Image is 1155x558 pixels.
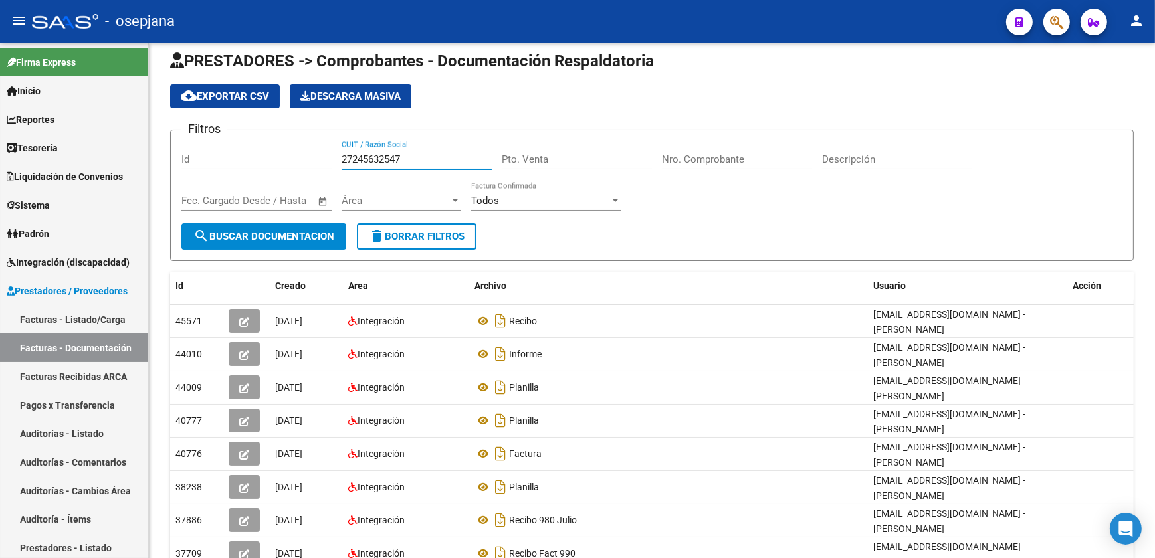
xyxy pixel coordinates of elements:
input: Fecha fin [247,195,312,207]
span: [DATE] [275,382,302,393]
span: Integración [358,349,405,359]
span: - osepjana [105,7,175,36]
span: [EMAIL_ADDRESS][DOMAIN_NAME] - [PERSON_NAME] [873,409,1025,434]
i: Descargar documento [492,410,509,431]
span: 44009 [175,382,202,393]
span: Planilla [509,482,539,492]
mat-icon: person [1128,13,1144,29]
datatable-header-cell: Usuario [868,272,1067,300]
span: [DATE] [275,316,302,326]
span: Reportes [7,112,54,127]
button: Buscar Documentacion [181,223,346,250]
span: Integración [358,448,405,459]
span: Tesorería [7,141,58,155]
datatable-header-cell: Archivo [469,272,868,300]
mat-icon: delete [369,228,385,244]
span: PRESTADORES -> Comprobantes - Documentación Respaldatoria [170,52,654,70]
mat-icon: menu [11,13,27,29]
span: [EMAIL_ADDRESS][DOMAIN_NAME] - [PERSON_NAME] [873,508,1025,534]
span: Area [348,280,368,291]
span: 40777 [175,415,202,426]
span: Factura [509,448,542,459]
h3: Filtros [181,120,227,138]
datatable-header-cell: Area [343,272,469,300]
span: Planilla [509,415,539,426]
span: Acción [1073,280,1101,291]
span: [DATE] [275,482,302,492]
span: Integración [358,515,405,525]
span: Usuario [873,280,906,291]
span: 38238 [175,482,202,492]
mat-icon: cloud_download [181,88,197,104]
button: Open calendar [316,194,331,209]
i: Descargar documento [492,377,509,398]
span: [EMAIL_ADDRESS][DOMAIN_NAME] - [PERSON_NAME] [873,309,1025,335]
span: [DATE] [275,448,302,459]
span: Integración [358,482,405,492]
span: Integración [358,415,405,426]
input: Fecha inicio [181,195,235,207]
span: Todos [471,195,499,207]
span: [EMAIL_ADDRESS][DOMAIN_NAME] - [PERSON_NAME] [873,375,1025,401]
datatable-header-cell: Id [170,272,223,300]
span: Creado [275,280,306,291]
div: Open Intercom Messenger [1110,513,1142,545]
span: Id [175,280,183,291]
span: [EMAIL_ADDRESS][DOMAIN_NAME] - [PERSON_NAME] [873,442,1025,468]
span: [EMAIL_ADDRESS][DOMAIN_NAME] - [PERSON_NAME] [873,475,1025,501]
i: Descargar documento [492,343,509,365]
span: 40776 [175,448,202,459]
span: Inicio [7,84,41,98]
span: Buscar Documentacion [193,231,334,242]
button: Borrar Filtros [357,223,476,250]
span: Recibo [509,316,537,326]
span: [DATE] [275,415,302,426]
span: Recibo 980 Julio [509,515,577,525]
span: Liquidación de Convenios [7,169,123,184]
span: Exportar CSV [181,90,269,102]
span: Planilla [509,382,539,393]
span: Archivo [474,280,506,291]
i: Descargar documento [492,476,509,498]
span: Integración (discapacidad) [7,255,130,270]
span: Área [342,195,449,207]
span: [EMAIL_ADDRESS][DOMAIN_NAME] - [PERSON_NAME] [873,342,1025,368]
app-download-masive: Descarga masiva de comprobantes (adjuntos) [290,84,411,108]
datatable-header-cell: Acción [1067,272,1134,300]
span: 37886 [175,515,202,525]
datatable-header-cell: Creado [270,272,343,300]
i: Descargar documento [492,510,509,531]
span: 44010 [175,349,202,359]
span: Padrón [7,227,49,241]
span: Descarga Masiva [300,90,401,102]
span: Integración [358,316,405,326]
span: Integración [358,382,405,393]
i: Descargar documento [492,443,509,464]
button: Exportar CSV [170,84,280,108]
span: 45571 [175,316,202,326]
i: Descargar documento [492,310,509,331]
span: [DATE] [275,349,302,359]
span: Sistema [7,198,50,213]
mat-icon: search [193,228,209,244]
span: Borrar Filtros [369,231,465,242]
button: Descarga Masiva [290,84,411,108]
span: [DATE] [275,515,302,525]
span: Informe [509,349,542,359]
span: Prestadores / Proveedores [7,284,128,298]
span: Firma Express [7,55,76,70]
